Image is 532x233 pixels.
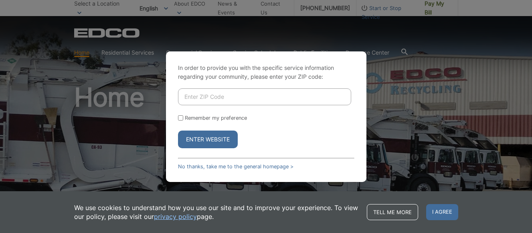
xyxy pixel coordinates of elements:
[154,212,197,221] a: privacy policy
[178,164,293,170] a: No thanks, take me to the general homepage >
[367,204,418,220] a: Tell me more
[185,115,247,121] label: Remember my preference
[426,204,458,220] span: I agree
[178,88,351,105] input: Enter ZIP Code
[74,203,359,221] p: We use cookies to understand how you use our site and to improve your experience. To view our pol...
[178,63,354,81] p: In order to provide you with the specific service information regarding your community, please en...
[178,131,238,148] button: Enter Website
